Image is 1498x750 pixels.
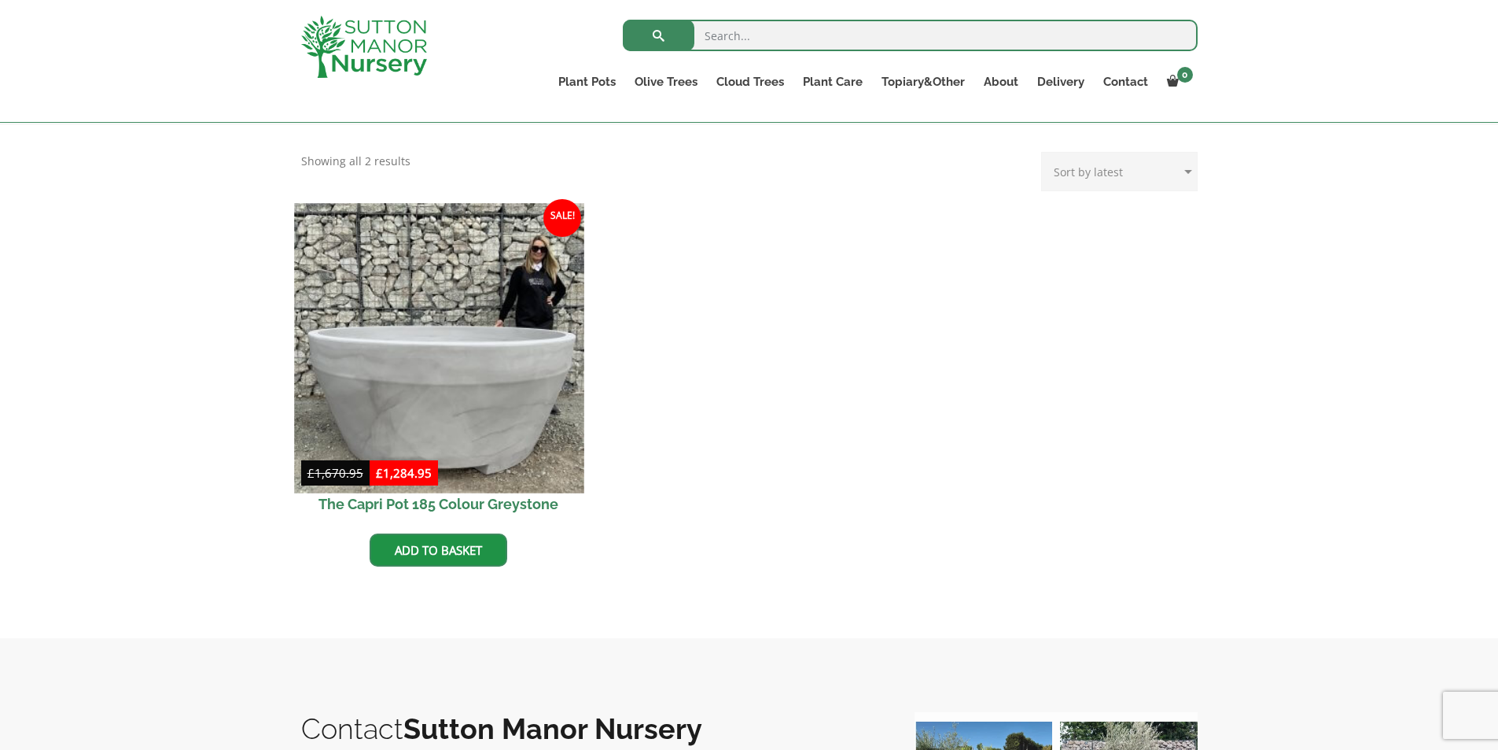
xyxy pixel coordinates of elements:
span: £ [376,465,383,481]
a: About [974,71,1028,93]
h2: The Capri Pot 185 Colour Greystone [301,486,577,522]
a: Delivery [1028,71,1094,93]
span: £ [307,465,315,481]
h2: Contact [301,712,883,745]
input: Search... [623,20,1198,51]
a: Contact [1094,71,1158,93]
a: Plant Pots [549,71,625,93]
span: Sale! [543,199,581,237]
a: Topiary&Other [872,71,974,93]
a: Sale! The Capri Pot 185 Colour Greystone [301,210,577,522]
p: Showing all 2 results [301,152,410,171]
a: Olive Trees [625,71,707,93]
a: Plant Care [793,71,872,93]
img: The Capri Pot 185 Colour Greystone [294,203,583,493]
span: 0 [1177,67,1193,83]
a: Cloud Trees [707,71,793,93]
bdi: 1,284.95 [376,465,432,481]
select: Shop order [1041,152,1198,191]
a: 0 [1158,71,1198,93]
img: logo [301,16,427,78]
b: Sutton Manor Nursery [403,712,702,745]
a: Add to basket: “The Capri Pot 185 Colour Greystone” [370,534,507,567]
bdi: 1,670.95 [307,465,363,481]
